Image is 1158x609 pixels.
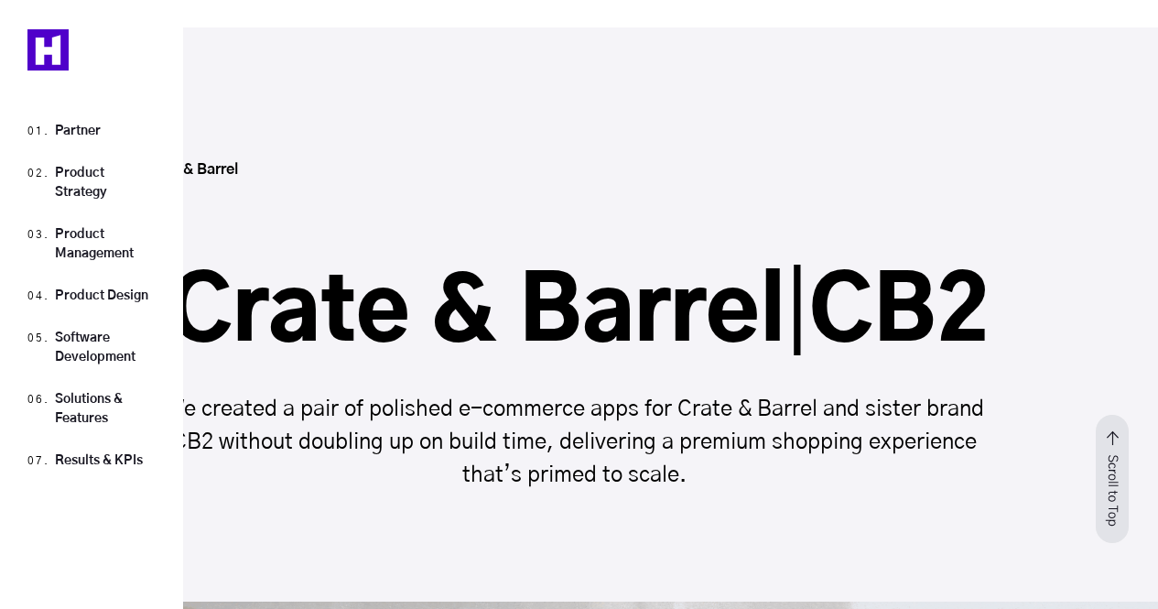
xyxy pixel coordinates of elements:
button: Go to top [1096,415,1129,543]
img: Heady [27,29,69,71]
a: Results & KPIs [55,454,143,467]
span: | [785,270,809,358]
p: We created a pair of polished e-commerce apps for Crate & Barrel and sister brand CB2 without dou... [144,393,1015,492]
a: Solutions & Features [55,393,123,425]
a: Partner [55,125,101,137]
img: scroll-top [1096,415,1129,543]
h1: Crate & Barrel CB2 [144,270,1015,358]
a: Software Development [55,332,135,364]
li: Crate & Barrel [142,156,238,183]
a: Product Design [55,289,148,302]
a: Product Strategy [55,167,107,199]
a: Product Management [55,228,134,260]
